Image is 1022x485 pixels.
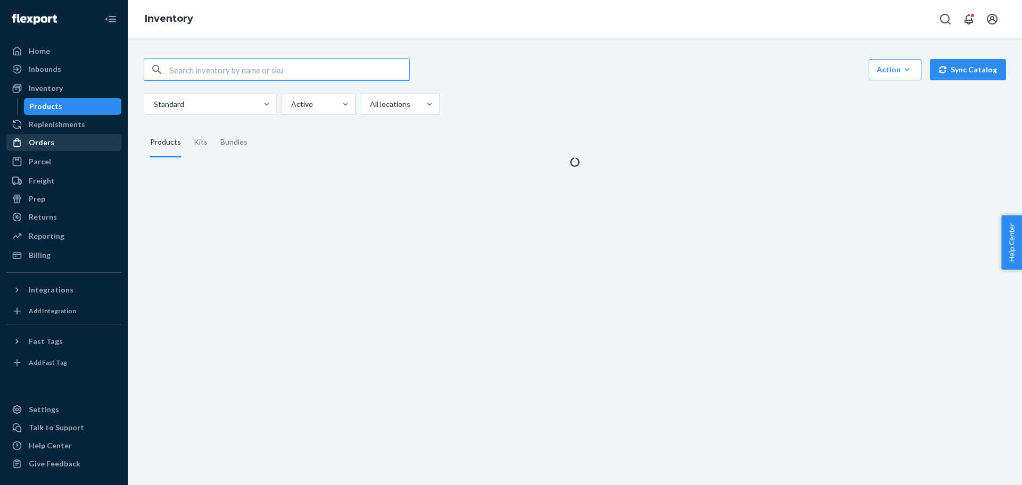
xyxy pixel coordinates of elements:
[24,98,122,115] a: Products
[935,9,956,30] button: Open Search Box
[136,4,202,35] ol: breadcrumbs
[145,13,193,24] a: Inventory
[170,59,409,80] input: Search inventory by name or sku
[29,306,76,315] div: Add Integration
[6,153,121,170] a: Parcel
[6,80,121,97] a: Inventory
[29,231,64,241] div: Reporting
[29,250,51,261] div: Billing
[6,281,121,298] button: Integrations
[982,9,1003,30] button: Open account menu
[290,99,291,110] input: Active
[869,59,921,80] button: Action
[958,9,979,30] button: Open notifications
[6,437,121,454] a: Help Center
[29,404,59,415] div: Settings
[6,419,121,436] a: Talk to Support
[1001,215,1022,270] button: Help Center
[29,285,73,295] div: Integrations
[6,116,121,133] a: Replenishments
[6,354,121,371] a: Add Fast Tag
[29,137,54,148] div: Orders
[29,83,63,94] div: Inventory
[29,194,45,204] div: Prep
[877,64,913,75] div: Action
[29,422,84,433] div: Talk to Support
[29,64,61,74] div: Inbounds
[29,212,57,222] div: Returns
[100,9,121,30] button: Close Navigation
[29,156,51,167] div: Parcel
[930,59,1006,80] button: Sync Catalog
[6,134,121,151] a: Orders
[6,401,121,418] a: Settings
[153,99,154,110] input: Standard
[6,455,121,472] button: Give Feedback
[6,43,121,60] a: Home
[12,14,57,24] img: Flexport logo
[6,303,121,320] a: Add Integration
[29,458,80,469] div: Give Feedback
[29,46,50,56] div: Home
[194,128,208,157] div: Kits
[6,61,121,78] a: Inbounds
[150,128,181,157] div: Products
[6,208,121,225] a: Returns
[6,247,121,264] a: Billing
[220,128,248,157] div: Bundles
[369,99,370,110] input: All locations
[29,440,72,451] div: Help Center
[6,172,121,189] a: Freight
[29,101,62,112] div: Products
[6,333,121,350] button: Fast Tags
[6,190,121,207] a: Prep
[29,358,67,367] div: Add Fast Tag
[29,119,85,130] div: Replenishments
[6,228,121,245] a: Reporting
[29,175,55,186] div: Freight
[29,336,63,347] div: Fast Tags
